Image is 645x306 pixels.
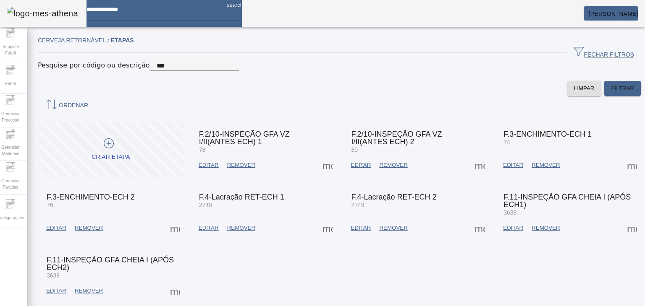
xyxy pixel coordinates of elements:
div: CRIAR ETAPA [92,153,130,161]
button: ORDENAR [38,96,95,115]
button: FILTRAR [604,81,641,96]
button: EDITAR [194,220,223,236]
img: logo-mes-athena [7,7,78,20]
span: REMOVER [379,224,407,232]
button: REMOVER [223,220,260,236]
button: Mais [624,220,640,236]
span: EDITAR [351,224,371,232]
span: EDITAR [503,224,523,232]
span: REMOVER [227,224,255,232]
button: FECHAR FILTROS [567,45,641,60]
mat-card-subtitle: 76 [47,201,135,210]
button: REMOVER [71,283,107,298]
span: FECHAR FILTROS [574,47,634,59]
button: EDITAR [347,158,375,173]
button: REMOVER [375,220,412,236]
button: REMOVER [375,158,412,173]
mat-card-title: F.4-Lacração RET-ECH 2 [351,193,437,201]
button: CRIAR ETAPA [38,122,184,178]
span: FILTRAR [611,84,634,93]
mat-card-title: F.11-INSPEÇÃO GFA CHEIA I (APÓS ECH1) [503,193,632,208]
button: EDITAR [347,220,375,236]
button: EDITAR [499,158,527,173]
button: EDITAR [42,220,71,236]
span: Fabril [3,78,18,89]
span: EDITAR [199,224,219,232]
span: EDITAR [199,161,219,169]
button: Mais [472,220,487,236]
mat-card-subtitle: 74 [503,138,592,147]
span: REMOVER [532,161,560,169]
button: LIMPAR [567,81,601,96]
span: Etapas [111,37,134,44]
span: REMOVER [379,161,407,169]
span: EDITAR [351,161,371,169]
button: REMOVER [71,220,107,236]
span: [PERSON_NAME] [589,10,638,17]
span: ORDENAR [45,99,88,112]
mat-label: Pesquise por código ou descrição [38,61,150,69]
span: REMOVER [75,224,103,232]
button: REMOVER [527,220,564,236]
mat-card-title: F.3-ENCHIMENTO-ECH 1 [503,130,592,138]
button: EDITAR [194,158,223,173]
mat-card-subtitle: 2749 [351,201,437,210]
span: EDITAR [503,161,523,169]
mat-card-title: F.11-INSPEÇÃO GFA CHEIA I (APÓS ECH2) [47,256,175,271]
button: Mais [320,220,335,236]
button: REMOVER [527,158,564,173]
span: REMOVER [227,161,255,169]
mat-card-title: F.2/10-INSPEÇÃO GFA VZ I/II(ANTES ECH) 1 [199,130,328,145]
span: REMOVER [532,224,560,232]
mat-card-title: F.2/10-INSPEÇÃO GFA VZ I/II(ANTES ECH) 2 [351,130,480,145]
button: Mais [320,158,335,173]
button: Mais [168,283,183,298]
button: Mais [168,220,183,236]
button: Mais [624,158,640,173]
span: REMOVER [75,287,103,295]
button: REMOVER [223,158,260,173]
span: LIMPAR [574,84,595,93]
mat-card-subtitle: 2748 [199,201,284,210]
button: Mais [472,158,487,173]
mat-card-title: F.3-ENCHIMENTO-ECH 2 [47,193,135,201]
button: EDITAR [42,283,71,298]
em: / [107,37,109,44]
span: EDITAR [46,287,66,295]
span: Cerveja Retornável [38,37,111,44]
mat-card-title: F.4-Lacração RET-ECH 1 [199,193,284,201]
button: EDITAR [499,220,527,236]
span: EDITAR [46,224,66,232]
